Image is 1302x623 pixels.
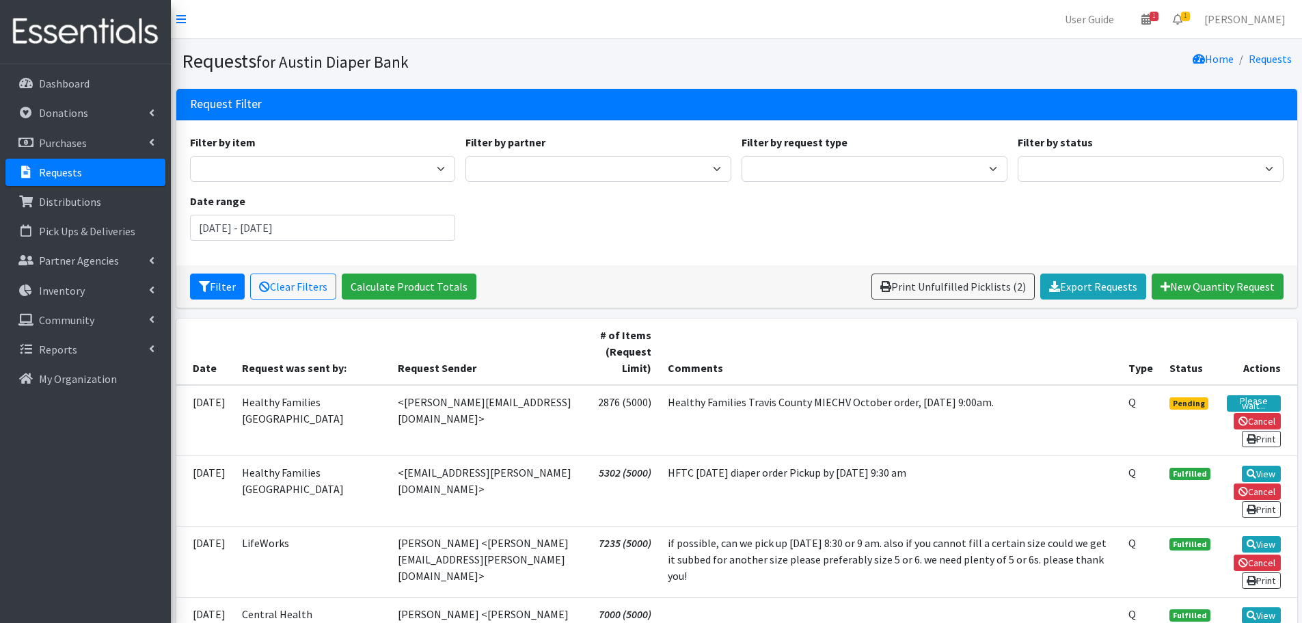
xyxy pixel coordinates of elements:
p: Inventory [39,284,85,297]
a: Cancel [1234,413,1281,429]
abbr: Quantity [1128,607,1136,621]
td: <[EMAIL_ADDRESS][PERSON_NAME][DOMAIN_NAME]> [390,455,586,526]
a: Community [5,306,165,334]
p: Donations [39,106,88,120]
label: Filter by partner [465,134,545,150]
abbr: Quantity [1128,536,1136,550]
span: Fulfilled [1169,609,1210,622]
p: Reports [39,343,77,356]
small: for Austin Diaper Bank [256,52,409,72]
a: Print [1242,501,1281,518]
button: Filter [190,274,245,300]
a: Reports [5,336,165,363]
th: Request Sender [390,319,586,385]
td: [PERSON_NAME] <[PERSON_NAME][EMAIL_ADDRESS][PERSON_NAME][DOMAIN_NAME]> [390,527,586,597]
a: User Guide [1054,5,1125,33]
a: [PERSON_NAME] [1193,5,1297,33]
td: <[PERSON_NAME][EMAIL_ADDRESS][DOMAIN_NAME]> [390,385,586,456]
td: Healthy Families [GEOGRAPHIC_DATA] [234,455,390,526]
span: Fulfilled [1169,538,1210,551]
a: Cancel [1234,555,1281,571]
a: Pick Ups & Deliveries [5,217,165,245]
td: [DATE] [176,385,234,456]
label: Date range [190,193,245,209]
a: Dashboard [5,70,165,97]
a: Print [1242,431,1281,447]
p: Requests [39,165,82,179]
a: Distributions [5,188,165,215]
a: Clear Filters [250,274,336,300]
a: Purchases [5,129,165,157]
label: Filter by item [190,134,256,150]
a: 1 [1162,5,1193,33]
td: [DATE] [176,455,234,526]
p: Distributions [39,195,101,209]
p: Partner Agencies [39,254,119,267]
span: Fulfilled [1169,468,1210,480]
a: Donations [5,99,165,127]
a: Requests [5,159,165,186]
td: HFTC [DATE] diaper order Pickup by [DATE] 9:30 am [660,455,1120,526]
h3: Request Filter [190,97,262,111]
a: View [1242,466,1281,482]
th: Actions [1219,319,1297,385]
td: 5302 (5000) [586,455,660,526]
td: LifeWorks [234,527,390,597]
label: Filter by request type [742,134,847,150]
a: Cancel [1234,483,1281,500]
a: My Organization [5,365,165,393]
th: Date [176,319,234,385]
span: Pending [1169,397,1208,410]
th: Comments [660,319,1120,385]
p: Dashboard [39,77,90,90]
a: 1 [1130,5,1162,33]
td: [DATE] [176,527,234,597]
a: Please wait... [1227,395,1281,412]
p: My Organization [39,372,117,386]
a: Print Unfulfilled Picklists (2) [871,274,1035,300]
td: 7235 (5000) [586,527,660,597]
td: if possible, can we pick up [DATE] 8:30 or 9 am. also if you cannot fill a certain size could we ... [660,527,1120,597]
abbr: Quantity [1128,466,1136,479]
p: Purchases [39,136,87,150]
input: January 1, 2011 - December 31, 2011 [190,215,456,241]
th: Type [1120,319,1161,385]
a: Partner Agencies [5,247,165,274]
span: 1 [1181,12,1190,21]
h1: Requests [182,49,732,73]
p: Pick Ups & Deliveries [39,224,135,238]
th: Status [1161,319,1219,385]
a: Requests [1249,52,1292,66]
label: Filter by status [1018,134,1093,150]
span: 1 [1150,12,1158,21]
abbr: Quantity [1128,395,1136,409]
a: Calculate Product Totals [342,274,476,300]
a: Print [1242,572,1281,589]
a: Home [1193,52,1234,66]
img: HumanEssentials [5,9,165,55]
a: Export Requests [1040,274,1146,300]
td: Healthy Families Travis County MIECHV October order, [DATE] 9:00am. [660,385,1120,456]
td: Healthy Families [GEOGRAPHIC_DATA] [234,385,390,456]
a: View [1242,536,1281,553]
p: Community [39,313,94,327]
td: 2876 (5000) [586,385,660,456]
th: # of Items (Request Limit) [586,319,660,385]
a: Inventory [5,277,165,304]
a: New Quantity Request [1152,274,1284,300]
th: Request was sent by: [234,319,390,385]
